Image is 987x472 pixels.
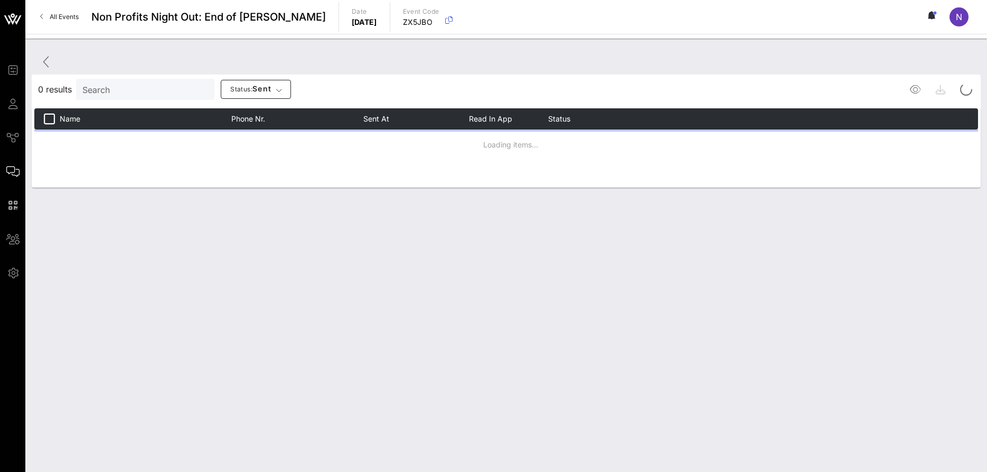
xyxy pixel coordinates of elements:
[34,8,85,25] a: All Events
[950,7,969,26] div: N
[231,108,363,129] th: Phone Nr.
[956,12,962,22] span: N
[363,114,389,123] span: Sent At
[230,85,252,93] span: Status:
[403,17,439,27] p: ZX5JBO
[363,108,469,129] th: Sent At
[403,6,439,17] p: Event Code
[221,80,291,99] button: Status:sent
[469,114,512,123] span: Read in App
[91,9,326,25] span: Non Profits Night Out: End of [PERSON_NAME]
[548,108,952,129] th: Status
[352,17,377,27] p: [DATE]
[352,6,377,17] p: Date
[231,114,265,123] span: Phone Nr.
[60,108,231,129] th: Name
[38,83,72,96] span: 0 results
[548,114,570,123] span: Status
[230,84,271,95] span: sent
[60,114,80,123] span: Name
[34,129,978,159] td: Loading items...
[469,108,548,129] th: Read in App
[50,13,79,21] span: All Events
